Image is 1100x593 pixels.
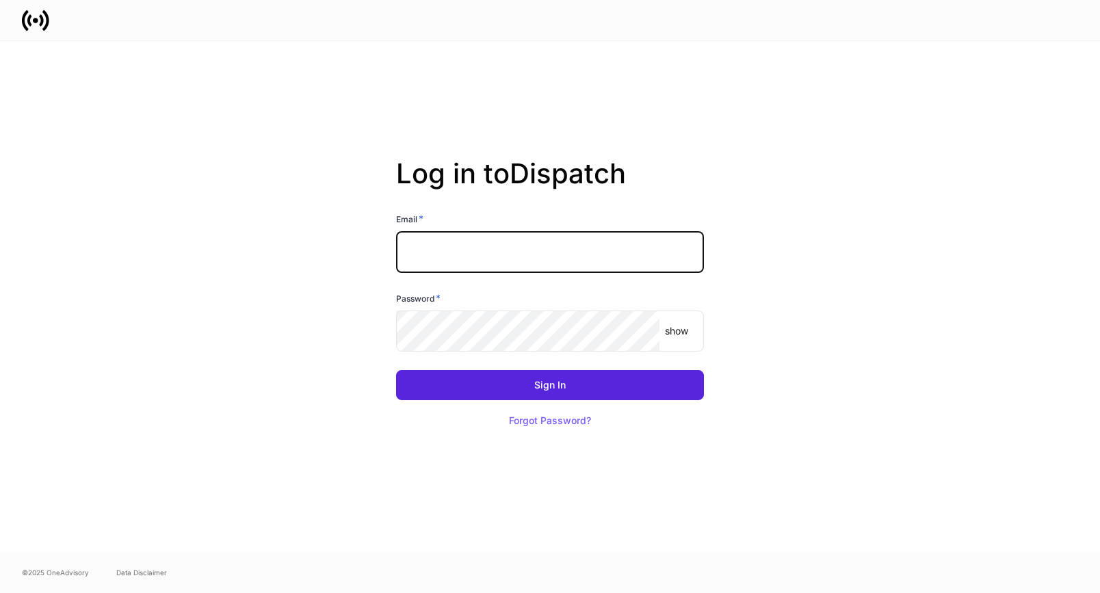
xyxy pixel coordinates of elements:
[534,380,566,390] div: Sign In
[22,567,89,578] span: © 2025 OneAdvisory
[396,291,441,305] h6: Password
[116,567,167,578] a: Data Disclaimer
[396,370,704,400] button: Sign In
[665,324,688,338] p: show
[492,406,608,436] button: Forgot Password?
[509,416,591,425] div: Forgot Password?
[396,212,423,226] h6: Email
[396,157,704,212] h2: Log in to Dispatch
